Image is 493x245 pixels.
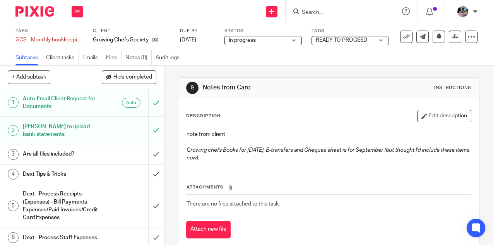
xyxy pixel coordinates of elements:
div: 2 [8,125,19,136]
a: Emails [82,50,102,65]
span: [DATE] [180,37,196,43]
button: Attach new file [186,221,231,238]
label: Due by [180,28,215,34]
img: Screen%20Shot%202020-06-25%20at%209.49.30%20AM.png [457,5,469,18]
div: Auto [122,98,140,108]
div: 3 [8,149,19,160]
span: Hide completed [113,74,152,81]
label: Status [224,28,302,34]
span: In progress [229,38,256,43]
a: Notes (0) [125,50,152,65]
p: Description [186,113,221,119]
div: 4 [8,169,19,180]
a: Audit logs [156,50,183,65]
button: + Add subtask [8,70,50,84]
span: Attachments [187,185,224,189]
label: Client [93,28,170,34]
div: 5 [8,200,19,211]
label: Tags [312,28,389,34]
h1: Dext - Process Receipts (Expenses) - Bill Payments Expenses/Paid Invoices/Credit Card Expenses [23,188,101,223]
a: Subtasks [15,50,42,65]
a: Files [106,50,122,65]
h1: Are all files included? [23,148,101,160]
div: Instructions [434,85,471,91]
button: Hide completed [102,70,156,84]
span: There are no files attached to this task. [187,201,280,207]
h1: [PERSON_NAME] to upload bank statements [23,121,101,140]
p: note from client [187,130,471,138]
div: 9 [186,82,199,94]
img: Pixie [15,6,54,17]
h1: Notes from Caro [203,84,345,92]
div: 6 [8,232,19,243]
label: Task [15,28,83,34]
p: Growing Chefs Society [93,36,149,44]
em: Growing chefs Books for [DATE]. E-transfers and Cheques sheet is for September (but thought I'd i... [187,147,471,161]
h1: Dext - Process Staff Expenses [23,232,101,243]
button: Edit description [417,110,471,122]
input: Search [301,9,371,16]
span: READY TO PROCEED [316,38,367,43]
h1: Dext Tips & Tricks [23,168,101,180]
a: Client tasks [46,50,79,65]
div: GCS - Monthly bookkeeping - August [15,36,83,44]
h1: Auto-Email Client Request for Documents [23,93,101,113]
div: 1 [8,97,19,108]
